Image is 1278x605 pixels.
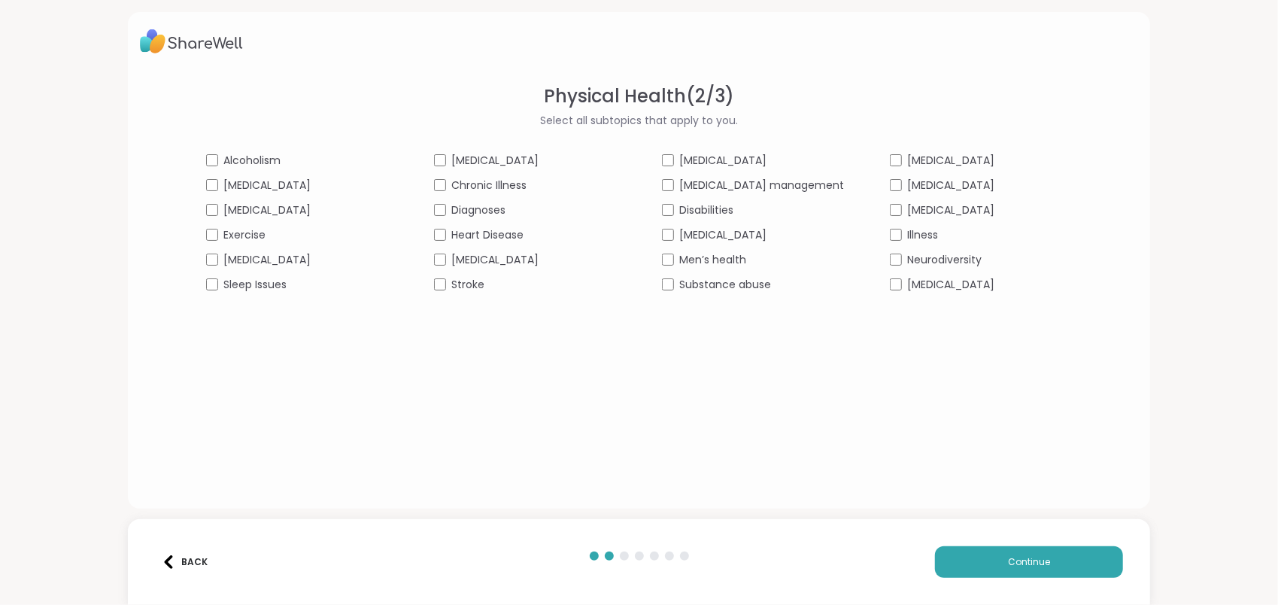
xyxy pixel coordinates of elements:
[908,178,995,193] span: [MEDICAL_DATA]
[224,277,287,293] span: Sleep Issues
[452,277,485,293] span: Stroke
[680,252,747,268] span: Men’s health
[162,555,208,569] div: Back
[908,252,982,268] span: Neurodiversity
[680,178,845,193] span: [MEDICAL_DATA] management
[452,227,524,243] span: Heart Disease
[908,202,995,218] span: [MEDICAL_DATA]
[224,252,311,268] span: [MEDICAL_DATA]
[680,227,767,243] span: [MEDICAL_DATA]
[224,178,311,193] span: [MEDICAL_DATA]
[544,83,734,110] span: Physical Health ( 2 / 3 )
[224,153,281,169] span: Alcoholism
[935,546,1123,578] button: Continue
[908,277,995,293] span: [MEDICAL_DATA]
[155,546,215,578] button: Back
[1008,555,1050,569] span: Continue
[452,178,527,193] span: Chronic Illness
[140,24,243,59] img: ShareWell Logo
[224,227,266,243] span: Exercise
[224,202,311,218] span: [MEDICAL_DATA]
[680,153,767,169] span: [MEDICAL_DATA]
[908,227,939,243] span: Illness
[680,202,734,218] span: Disabilities
[540,113,738,129] span: Select all subtopics that apply to you.
[680,277,772,293] span: Substance abuse
[452,153,539,169] span: [MEDICAL_DATA]
[452,202,506,218] span: Diagnoses
[452,252,539,268] span: [MEDICAL_DATA]
[908,153,995,169] span: [MEDICAL_DATA]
